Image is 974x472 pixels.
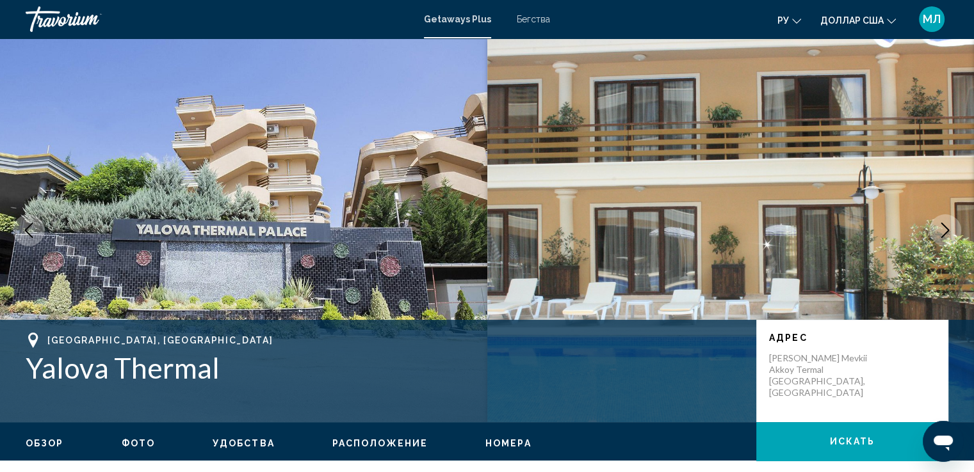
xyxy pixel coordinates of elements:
[47,335,273,345] span: [GEOGRAPHIC_DATA], [GEOGRAPHIC_DATA]
[929,214,961,246] button: Next image
[830,437,875,447] span: искать
[915,6,948,33] button: Меню пользователя
[923,421,964,462] iframe: Кнопка запуска окна обмена сообщениями
[213,437,275,449] button: Удобства
[26,6,411,32] a: Травориум
[332,437,428,449] button: Расположение
[777,15,789,26] font: ру
[756,422,948,460] button: искать
[517,14,550,24] a: Бегства
[26,437,64,449] button: Обзор
[26,351,743,384] h1: Yalova Thermal
[122,437,155,449] button: Фото
[485,437,532,449] button: Номера
[777,11,801,29] button: Изменить язык
[13,214,45,246] button: Previous image
[820,11,896,29] button: Изменить валюту
[769,352,872,398] p: [PERSON_NAME] Mevkii Akkoy Termal [GEOGRAPHIC_DATA], [GEOGRAPHIC_DATA]
[769,333,936,343] p: Адрес
[923,12,941,26] font: МЛ
[424,14,491,24] a: Getaways Plus
[820,15,884,26] font: доллар США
